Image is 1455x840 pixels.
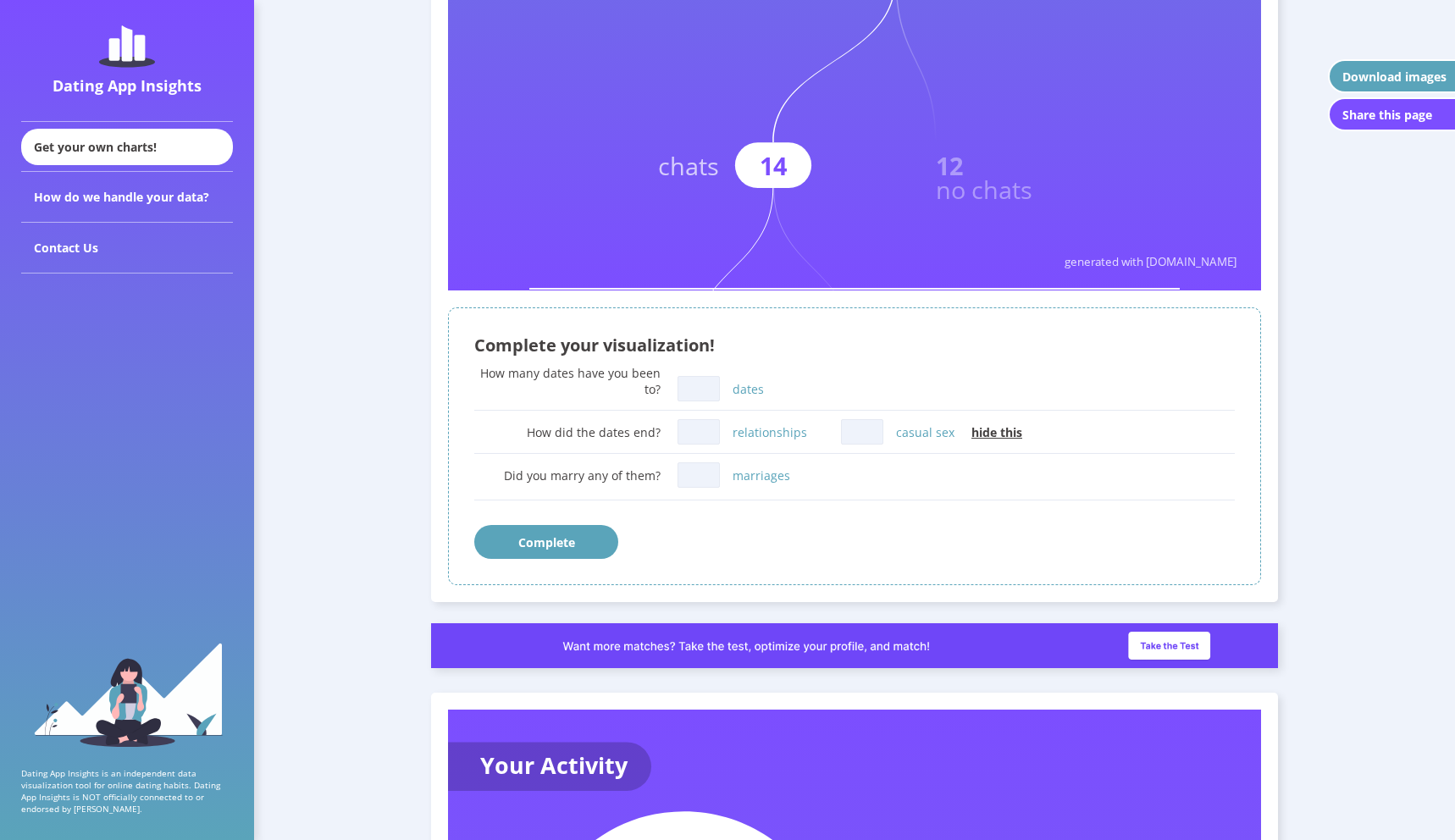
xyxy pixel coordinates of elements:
div: Contact Us [21,223,233,274]
div: How did the dates end? [474,424,661,440]
img: dating-app-insights-logo.5abe6921.svg [99,25,155,68]
text: Your Activity [480,749,628,781]
div: Dating App Insights [25,75,229,96]
label: marriages [733,467,790,484]
img: sidebar_girl.91b9467e.svg [32,641,223,747]
div: Download images [1342,69,1447,85]
div: Did you marry any of them? [474,467,661,484]
label: relationships [733,424,807,440]
div: How do we handle your data? [21,172,233,223]
label: dates [733,381,764,397]
button: Share this page [1328,97,1455,131]
button: Download images [1328,59,1455,93]
text: chats [658,149,719,182]
div: Get your own charts! [21,129,233,165]
div: How many dates have you been to? [474,365,661,397]
div: Share this page [1342,107,1432,123]
div: Complete your visualization! [474,334,1235,356]
text: 12 [936,149,963,182]
text: no chats [936,173,1032,206]
p: Dating App Insights is an independent data visualization tool for online dating habits. Dating Ap... [21,767,233,815]
label: casual sex [896,424,954,440]
img: roast_slim_banner.a2e79667.png [431,623,1278,668]
button: Complete [474,525,618,559]
text: generated with [DOMAIN_NAME] [1065,254,1236,269]
text: 14 [760,149,787,182]
span: hide this [971,424,1022,440]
